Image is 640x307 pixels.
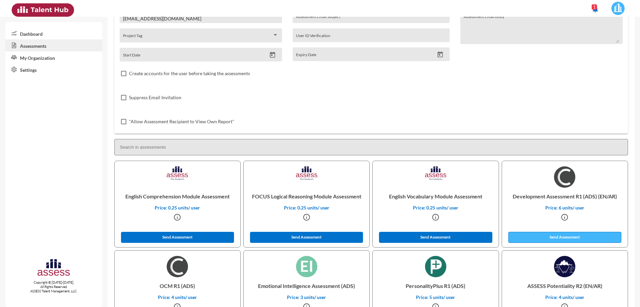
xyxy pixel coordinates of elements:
[508,232,622,243] button: Send Assessment
[249,277,364,294] p: Emotional Intelligence Assessment (ADS)
[37,258,71,279] img: assesscompany-logo.png
[5,27,102,39] a: Dashboard
[129,69,250,78] span: Create accounts for the user before taking the assessments
[5,280,102,293] p: Copyright © [DATE]-[DATE]. All Rights Reserved. ASSESS Talent Management, LLC.
[5,39,102,51] a: Assessments
[379,232,492,243] button: Send Assessment
[507,294,622,300] p: Price: 4 units/ user
[378,294,493,300] p: Price: 5 units/ user
[378,188,493,205] p: English Vocabulary Module Assessment
[5,63,102,75] a: Settings
[507,188,622,205] p: Development Assessment R1 (ADS) (EN/AR)
[120,294,235,300] p: Price: 4 units/ user
[267,51,278,58] button: Open calendar
[120,188,235,205] p: English Comprehension Module Assessment
[249,205,364,210] p: Price: 0.25 units/ user
[129,118,234,126] span: "Allow Assessment Recipient to View Own Report"
[120,277,235,294] p: OCM R1 (ADS)
[378,277,493,294] p: PersonalityPlus R1 (ADS)
[378,205,493,210] p: Price: 0.25 units/ user
[249,294,364,300] p: Price: 3 units/ user
[507,277,622,294] p: ASSESS Potentiality R2 (EN/AR)
[250,232,363,243] button: Send Assessment
[507,205,622,210] p: Price: 6 units/ user
[5,51,102,63] a: My Organization
[129,94,181,102] span: Suppress Email Invitation
[592,4,597,10] div: 1
[434,51,446,58] button: Open calendar
[120,205,235,210] p: Price: 0.25 units/ user
[121,232,234,243] button: Send Assessment
[123,16,278,21] input: Assessee Email
[249,188,364,205] p: FOCUS Logical Reasoning Module Assessment
[591,5,599,13] mat-icon: notifications
[114,139,628,155] input: Search in assessments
